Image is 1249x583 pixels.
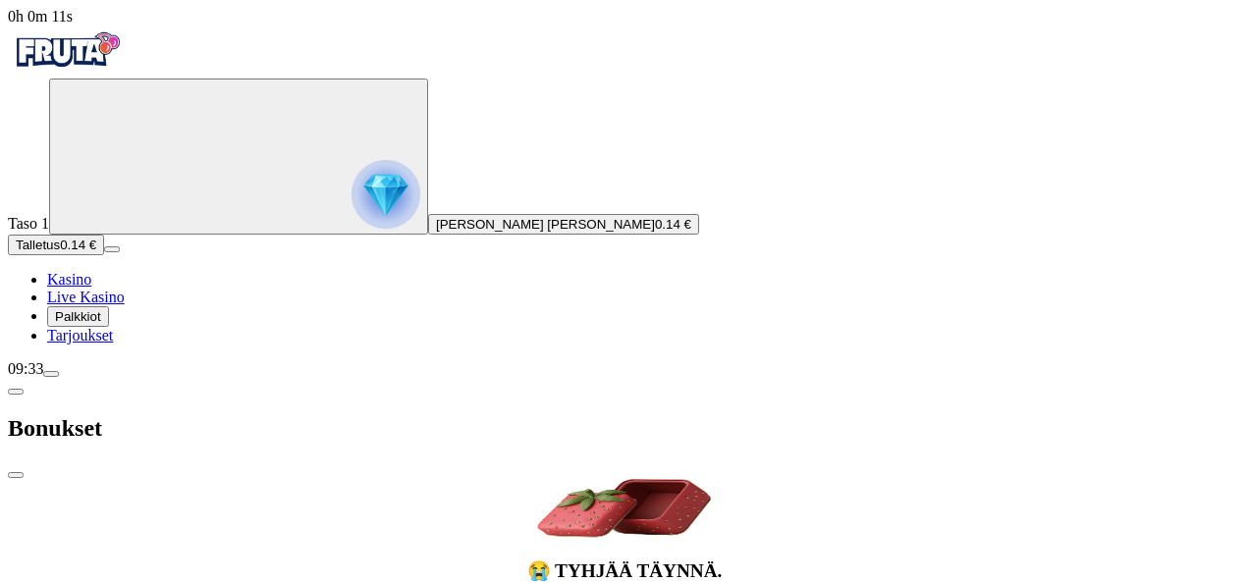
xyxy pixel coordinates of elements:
[47,271,91,288] span: Kasino
[8,235,104,255] button: Talletusplus icon0.14 €
[60,238,96,252] span: 0.14 €
[47,306,109,327] button: reward iconPalkkiot
[8,472,24,478] button: close
[8,26,126,75] img: Fruta
[8,415,1241,442] h2: Bonukset
[47,289,125,305] a: poker-chip iconLive Kasino
[47,271,91,288] a: diamond iconKasino
[49,79,428,235] button: reward progress
[47,289,125,305] span: Live Kasino
[55,309,101,324] span: Palkkiot
[8,215,49,232] span: Taso 1
[536,479,713,538] img: empty-content
[428,214,699,235] button: [PERSON_NAME] [PERSON_NAME]0.14 €
[8,26,1241,344] nav: Primary
[8,389,24,395] button: chevron-left icon
[527,559,723,582] h2: 😭 Tyhjää täynnä.
[47,327,113,344] span: Tarjoukset
[8,61,126,78] a: Fruta
[436,217,655,232] span: [PERSON_NAME] [PERSON_NAME]
[43,371,59,377] button: menu
[655,217,691,232] span: 0.14 €
[104,246,120,252] button: menu
[8,360,43,377] span: 09:33
[352,160,420,229] img: reward progress
[16,238,60,252] span: Talletus
[47,327,113,344] a: gift-inverted iconTarjoukset
[8,8,73,25] span: user session time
